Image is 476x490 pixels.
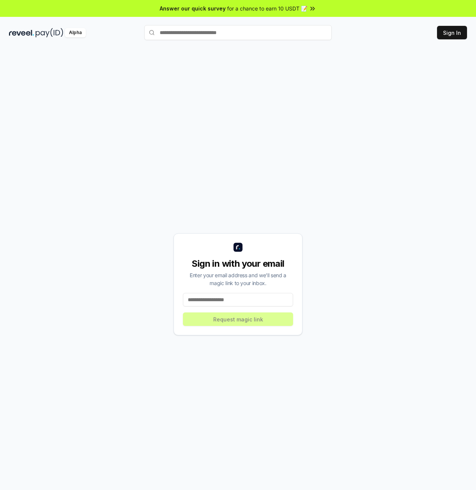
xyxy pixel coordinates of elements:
[234,243,242,252] img: logo_small
[437,26,467,39] button: Sign In
[9,28,34,37] img: reveel_dark
[183,258,293,270] div: Sign in with your email
[36,28,63,37] img: pay_id
[65,28,86,37] div: Alpha
[160,4,226,12] span: Answer our quick survey
[227,4,307,12] span: for a chance to earn 10 USDT 📝
[183,271,293,287] div: Enter your email address and we’ll send a magic link to your inbox.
